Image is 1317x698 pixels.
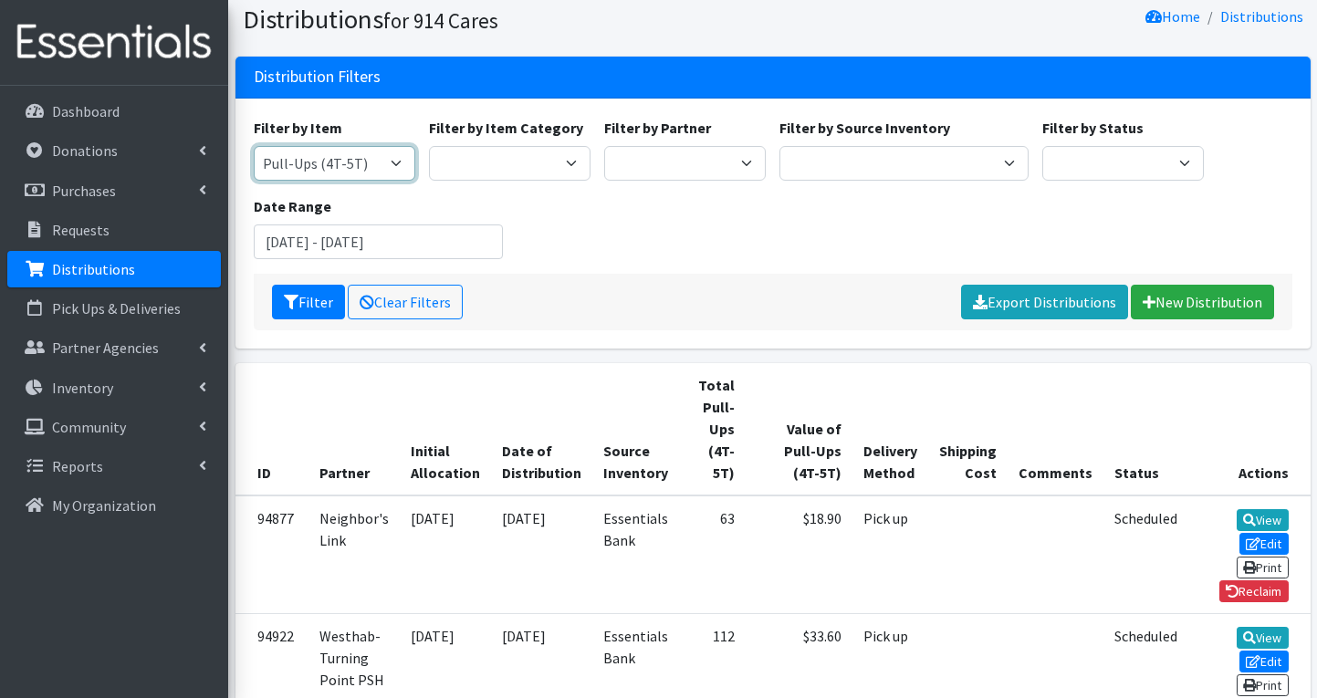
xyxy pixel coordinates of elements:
[52,221,110,239] p: Requests
[7,132,221,169] a: Donations
[852,363,928,495] th: Delivery Method
[746,495,852,614] td: $18.90
[348,285,463,319] a: Clear Filters
[1219,580,1289,602] a: Reclaim
[1239,651,1289,672] a: Edit
[928,363,1008,495] th: Shipping Cost
[254,117,342,139] label: Filter by Item
[243,4,767,36] h1: Distributions
[961,285,1128,319] a: Export Distributions
[7,409,221,445] a: Community
[52,418,126,436] p: Community
[604,117,711,139] label: Filter by Partner
[592,495,679,614] td: Essentials Bank
[7,172,221,209] a: Purchases
[1103,363,1188,495] th: Status
[852,495,928,614] td: Pick up
[1188,363,1311,495] th: Actions
[400,363,491,495] th: Initial Allocation
[254,224,503,259] input: January 1, 2011 - December 31, 2011
[235,363,308,495] th: ID
[7,12,221,73] img: HumanEssentials
[235,495,308,614] td: 94877
[400,495,491,614] td: [DATE]
[52,457,103,475] p: Reports
[7,251,221,287] a: Distributions
[1237,627,1289,649] a: View
[52,260,135,278] p: Distributions
[1103,495,1188,614] td: Scheduled
[52,379,113,397] p: Inventory
[52,496,156,515] p: My Organization
[7,212,221,248] a: Requests
[7,448,221,484] a: Reports
[308,363,400,495] th: Partner
[1131,285,1274,319] a: New Distribution
[679,363,746,495] th: Total Pull-Ups (4T-5T)
[1042,117,1144,139] label: Filter by Status
[1237,557,1289,578] a: Print
[491,363,592,495] th: Date of Distribution
[746,363,852,495] th: Value of Pull-Ups (4T-5T)
[52,141,118,160] p: Donations
[272,285,345,319] button: Filter
[429,117,583,139] label: Filter by Item Category
[491,495,592,614] td: [DATE]
[1237,674,1289,696] a: Print
[1239,533,1289,555] a: Edit
[52,182,116,200] p: Purchases
[308,495,400,614] td: Neighbor's Link
[7,329,221,366] a: Partner Agencies
[7,93,221,130] a: Dashboard
[592,363,679,495] th: Source Inventory
[7,290,221,327] a: Pick Ups & Deliveries
[52,102,120,120] p: Dashboard
[1008,363,1103,495] th: Comments
[254,195,331,217] label: Date Range
[7,487,221,524] a: My Organization
[1220,7,1303,26] a: Distributions
[254,68,381,87] h3: Distribution Filters
[1145,7,1200,26] a: Home
[52,299,181,318] p: Pick Ups & Deliveries
[679,495,746,614] td: 63
[383,7,498,34] small: for 914 Cares
[7,370,221,406] a: Inventory
[1237,509,1289,531] a: View
[52,339,159,357] p: Partner Agencies
[779,117,950,139] label: Filter by Source Inventory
